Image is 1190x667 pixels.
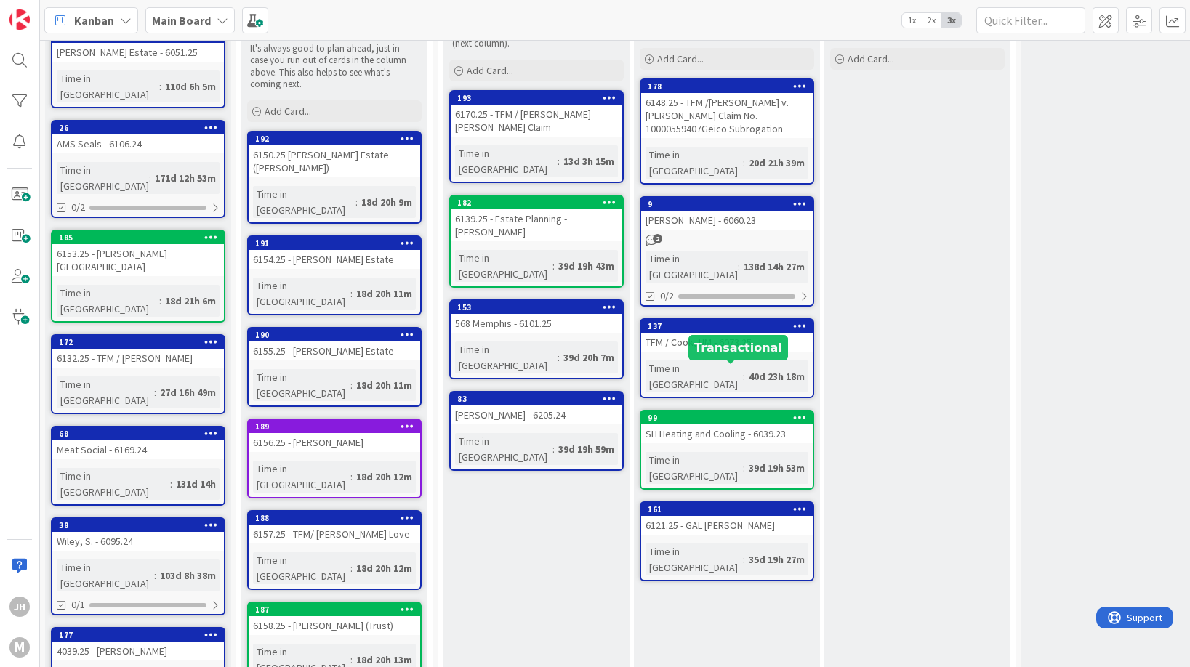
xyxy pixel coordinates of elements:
[745,368,808,384] div: 40d 23h 18m
[449,195,624,288] a: 1826139.25 - Estate Planning - [PERSON_NAME]Time in [GEOGRAPHIC_DATA]:39d 19h 43m
[641,503,813,516] div: 161
[51,334,225,414] a: 1726132.25 - TFM / [PERSON_NAME]Time in [GEOGRAPHIC_DATA]:27d 16h 49m
[451,92,622,105] div: 193
[249,420,420,433] div: 189
[641,320,813,352] div: 137TFM / Cook, UM - 6073.25
[154,384,156,400] span: :
[249,250,420,269] div: 6154.25 - [PERSON_NAME] Estate
[449,90,624,183] a: 1936170.25 - TFM / [PERSON_NAME] [PERSON_NAME] ClaimTime in [GEOGRAPHIC_DATA]:13d 3h 15m
[250,43,419,90] p: It's always good to plan ahead, just in case you run out of cards in the column above. This also ...
[457,93,622,103] div: 193
[52,427,224,459] div: 68Meat Social - 6169.24
[52,519,224,551] div: 38Wiley, S. - 6095.24
[455,341,558,373] div: Time in [GEOGRAPHIC_DATA]
[451,196,622,241] div: 1826139.25 - Estate Planning - [PERSON_NAME]
[253,278,350,310] div: Time in [GEOGRAPHIC_DATA]
[641,80,813,93] div: 178
[255,421,420,432] div: 189
[745,155,808,171] div: 20d 21h 39m
[457,198,622,208] div: 182
[350,377,353,393] span: :
[253,552,350,584] div: Time in [GEOGRAPHIC_DATA]
[249,512,420,543] div: 1886157.25 - TFM/ [PERSON_NAME] Love
[154,567,156,583] span: :
[52,121,224,134] div: 26
[57,559,154,591] div: Time in [GEOGRAPHIC_DATA]
[249,145,420,177] div: 6150.25 [PERSON_NAME] Estate ([PERSON_NAME])
[9,597,30,617] div: JH
[641,211,813,230] div: [PERSON_NAME] - 6060.23
[247,235,422,315] a: 1916154.25 - [PERSON_NAME] EstateTime in [GEOGRAPHIC_DATA]:18d 20h 11m
[353,377,416,393] div: 18d 20h 11m
[648,199,813,209] div: 9
[641,411,813,443] div: 99SH Heating and Cooling - 6039.23
[457,394,622,404] div: 83
[255,605,420,615] div: 187
[745,551,808,567] div: 35d 19h 27m
[249,237,420,250] div: 191
[641,424,813,443] div: SH Heating and Cooling - 6039.23
[249,433,420,452] div: 6156.25 - [PERSON_NAME]
[451,301,622,333] div: 153568 Memphis - 6101.25
[152,13,211,28] b: Main Board
[451,301,622,314] div: 153
[57,468,170,500] div: Time in [GEOGRAPHIC_DATA]
[640,78,814,185] a: 1786148.25 - TFM /[PERSON_NAME] v. [PERSON_NAME] Claim No. 10000559407Geico SubrogationTime in [G...
[451,392,622,424] div: 83[PERSON_NAME] - 6205.24
[848,52,894,65] span: Add Card...
[451,92,622,137] div: 1936170.25 - TFM / [PERSON_NAME] [PERSON_NAME] Claim
[52,427,224,440] div: 68
[74,12,114,29] span: Kanban
[350,469,353,485] span: :
[743,368,745,384] span: :
[467,64,513,77] span: Add Card...
[59,123,224,133] div: 26
[52,440,224,459] div: Meat Social - 6169.24
[255,238,420,248] div: 191
[151,170,220,186] div: 171d 12h 53m
[646,452,743,484] div: Time in [GEOGRAPHIC_DATA]
[51,517,225,615] a: 38Wiley, S. - 6095.24Time in [GEOGRAPHIC_DATA]:103d 8h 38m0/1
[552,441,555,457] span: :
[249,512,420,525] div: 188
[159,293,161,309] span: :
[694,341,782,355] h5: Transactional
[149,170,151,186] span: :
[641,198,813,230] div: 9[PERSON_NAME] - 6060.23
[255,513,420,523] div: 188
[640,196,814,307] a: 9[PERSON_NAME] - 6060.23Time in [GEOGRAPHIC_DATA]:138d 14h 27m0/2
[560,349,618,365] div: 39d 20h 7m
[743,460,745,476] span: :
[560,153,618,169] div: 13d 3h 15m
[249,603,420,616] div: 187
[976,7,1085,33] input: Quick Filter...
[653,234,662,243] span: 2
[9,637,30,658] div: M
[648,321,813,331] div: 137
[449,299,624,379] a: 153568 Memphis - 6101.25Time in [GEOGRAPHIC_DATA]:39d 20h 7m
[451,105,622,137] div: 6170.25 - TFM / [PERSON_NAME] [PERSON_NAME] Claim
[249,603,420,635] div: 1876158.25 - [PERSON_NAME] (Trust)
[657,52,704,65] span: Add Card...
[52,336,224,368] div: 1726132.25 - TFM / [PERSON_NAME]
[455,145,558,177] div: Time in [GEOGRAPHIC_DATA]
[249,237,420,269] div: 1916154.25 - [PERSON_NAME] Estate
[941,13,961,28] span: 3x
[249,616,420,635] div: 6158.25 - [PERSON_NAME] (Trust)
[641,516,813,535] div: 6121.25 - GAL [PERSON_NAME]
[52,642,224,660] div: 4039.25 - [PERSON_NAME]
[52,244,224,276] div: 6153.25 - [PERSON_NAME][GEOGRAPHIC_DATA]
[249,525,420,543] div: 6157.25 - TFM/ [PERSON_NAME] Love
[51,230,225,323] a: 1856153.25 - [PERSON_NAME][GEOGRAPHIC_DATA]Time in [GEOGRAPHIC_DATA]:18d 21h 6m
[71,200,85,215] span: 0/2
[350,286,353,302] span: :
[648,81,813,92] div: 178
[451,392,622,405] div: 83
[9,9,30,30] img: Visit kanbanzone.com
[52,336,224,349] div: 172
[161,293,220,309] div: 18d 21h 6m
[249,341,420,360] div: 6155.25 - [PERSON_NAME] Estate
[52,519,224,532] div: 38
[51,28,225,108] a: 127[PERSON_NAME] Estate - 6051.25Time in [GEOGRAPHIC_DATA]:110d 6h 5m
[170,476,172,492] span: :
